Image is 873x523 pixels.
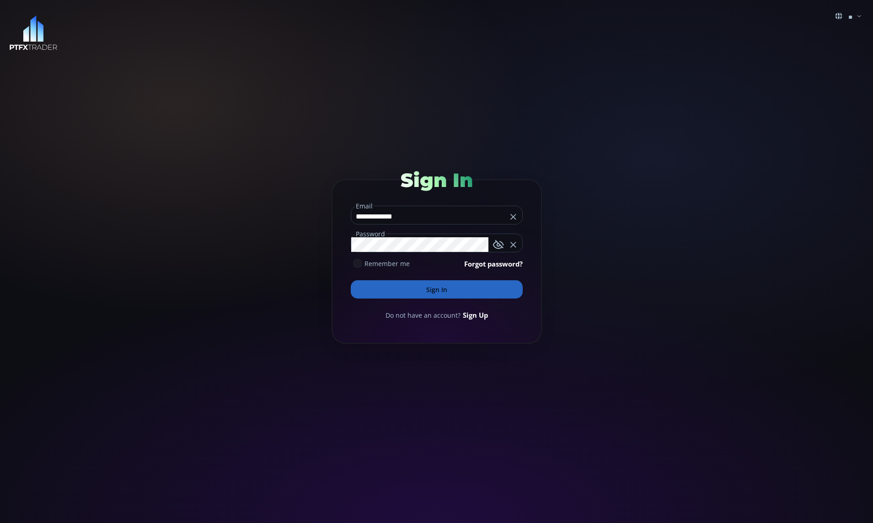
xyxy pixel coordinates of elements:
[351,310,523,320] div: Do not have an account?
[464,259,523,269] a: Forgot password?
[463,310,488,320] a: Sign Up
[351,280,523,299] button: Sign In
[364,259,410,268] span: Remember me
[401,168,473,192] span: Sign In
[9,16,58,51] img: LOGO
